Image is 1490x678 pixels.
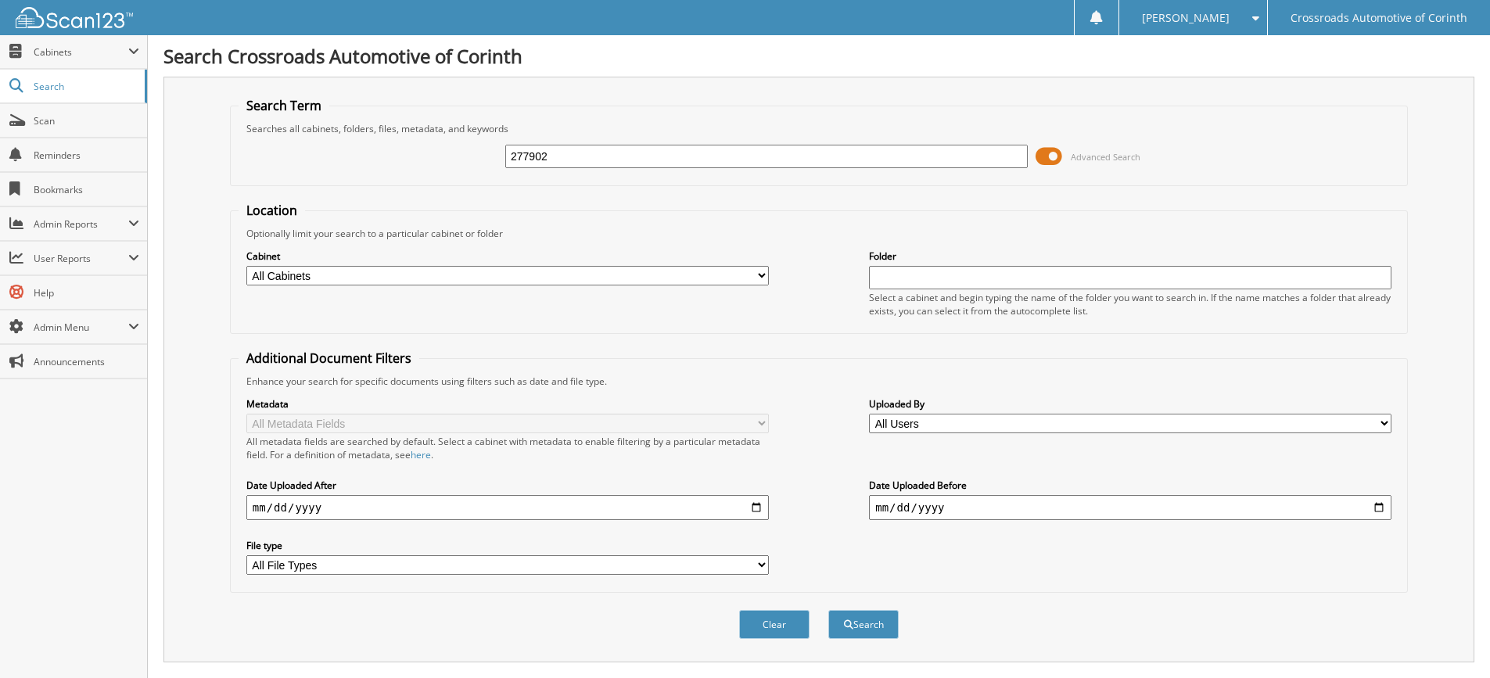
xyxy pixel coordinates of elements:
[239,227,1399,240] div: Optionally limit your search to a particular cabinet or folder
[239,122,1399,135] div: Searches all cabinets, folders, files, metadata, and keywords
[34,45,128,59] span: Cabinets
[739,610,810,639] button: Clear
[34,252,128,265] span: User Reports
[34,149,139,162] span: Reminders
[411,448,431,461] a: here
[34,80,137,93] span: Search
[239,350,419,367] legend: Additional Document Filters
[34,321,128,334] span: Admin Menu
[34,286,139,300] span: Help
[828,610,899,639] button: Search
[16,7,133,28] img: scan123-logo-white.svg
[34,355,139,368] span: Announcements
[239,375,1399,388] div: Enhance your search for specific documents using filters such as date and file type.
[34,217,128,231] span: Admin Reports
[246,495,769,520] input: start
[239,97,329,114] legend: Search Term
[246,479,769,492] label: Date Uploaded After
[163,43,1474,69] h1: Search Crossroads Automotive of Corinth
[1291,13,1467,23] span: Crossroads Automotive of Corinth
[869,291,1391,317] div: Select a cabinet and begin typing the name of the folder you want to search in. If the name match...
[869,249,1391,263] label: Folder
[246,539,769,552] label: File type
[239,202,305,219] legend: Location
[1071,151,1140,163] span: Advanced Search
[869,479,1391,492] label: Date Uploaded Before
[869,495,1391,520] input: end
[1142,13,1230,23] span: [PERSON_NAME]
[34,183,139,196] span: Bookmarks
[246,397,769,411] label: Metadata
[246,435,769,461] div: All metadata fields are searched by default. Select a cabinet with metadata to enable filtering b...
[34,114,139,127] span: Scan
[246,249,769,263] label: Cabinet
[869,397,1391,411] label: Uploaded By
